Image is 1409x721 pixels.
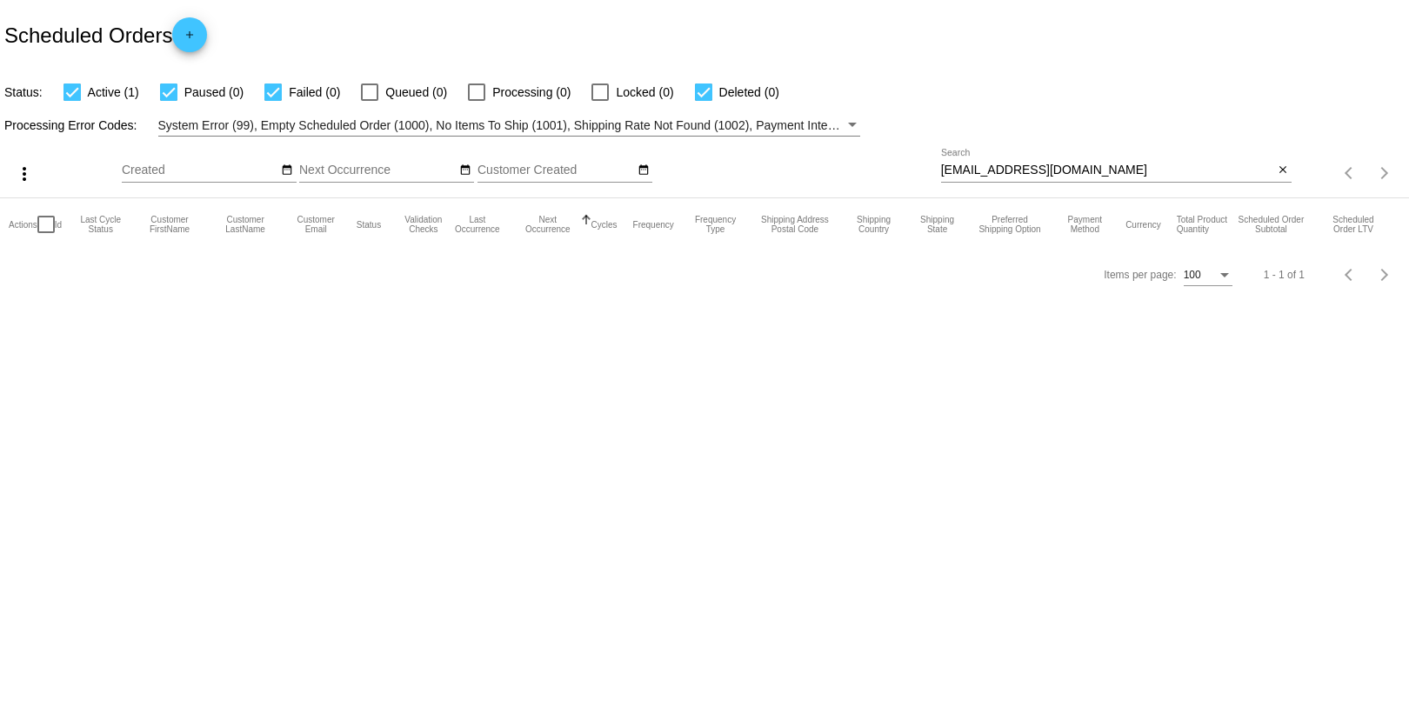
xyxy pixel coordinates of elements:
button: Change sorting for Status [357,219,381,230]
button: Change sorting for CustomerLastName [216,215,276,234]
button: Change sorting for LifetimeValue [1322,215,1385,234]
button: Change sorting for NextOccurrenceUtc [520,215,575,234]
mat-select: Items per page: [1184,270,1232,282]
button: Change sorting for PaymentMethod.Type [1059,215,1110,234]
button: Change sorting for CurrencyIso [1125,219,1161,230]
span: 100 [1184,269,1201,281]
span: Queued (0) [385,82,447,103]
mat-icon: add [179,29,200,50]
button: Change sorting for FrequencyType [690,215,741,234]
mat-header-cell: Validation Checks [397,198,450,250]
button: Previous page [1332,257,1367,292]
button: Change sorting for ShippingState [915,215,960,234]
input: Created [122,164,278,177]
span: Status: [4,85,43,99]
h2: Scheduled Orders [4,17,207,52]
span: Failed (0) [289,82,340,103]
span: Active (1) [88,82,139,103]
button: Change sorting for CustomerFirstName [139,215,199,234]
input: Next Occurrence [299,164,456,177]
div: 1 - 1 of 1 [1264,269,1305,281]
input: Search [941,164,1274,177]
mat-icon: date_range [638,164,650,177]
button: Change sorting for LastOccurrenceUtc [451,215,505,234]
button: Previous page [1332,156,1367,190]
span: Locked (0) [616,82,673,103]
span: Paused (0) [184,82,244,103]
button: Change sorting for LastProcessingCycleId [77,215,124,234]
span: Deleted (0) [719,82,779,103]
button: Change sorting for PreferredShippingOption [976,215,1045,234]
input: Customer Created [477,164,634,177]
button: Change sorting for CustomerEmail [290,215,340,234]
mat-header-cell: Actions [9,198,37,250]
button: Change sorting for ShippingCountry [849,215,899,234]
mat-select: Filter by Processing Error Codes [158,115,861,137]
button: Clear [1273,162,1292,180]
mat-icon: date_range [459,164,471,177]
mat-icon: close [1277,164,1289,177]
div: Items per page: [1104,269,1176,281]
button: Next page [1367,257,1402,292]
mat-icon: more_vert [14,164,35,184]
button: Change sorting for Cycles [591,219,618,230]
button: Change sorting for Id [55,219,62,230]
mat-header-cell: Total Product Quantity [1177,198,1236,250]
button: Change sorting for ShippingPostcode [757,215,832,234]
button: Next page [1367,156,1402,190]
button: Change sorting for Frequency [633,219,674,230]
span: Processing Error Codes: [4,118,137,132]
mat-icon: date_range [281,164,293,177]
button: Change sorting for Subtotal [1236,215,1306,234]
span: Processing (0) [492,82,571,103]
